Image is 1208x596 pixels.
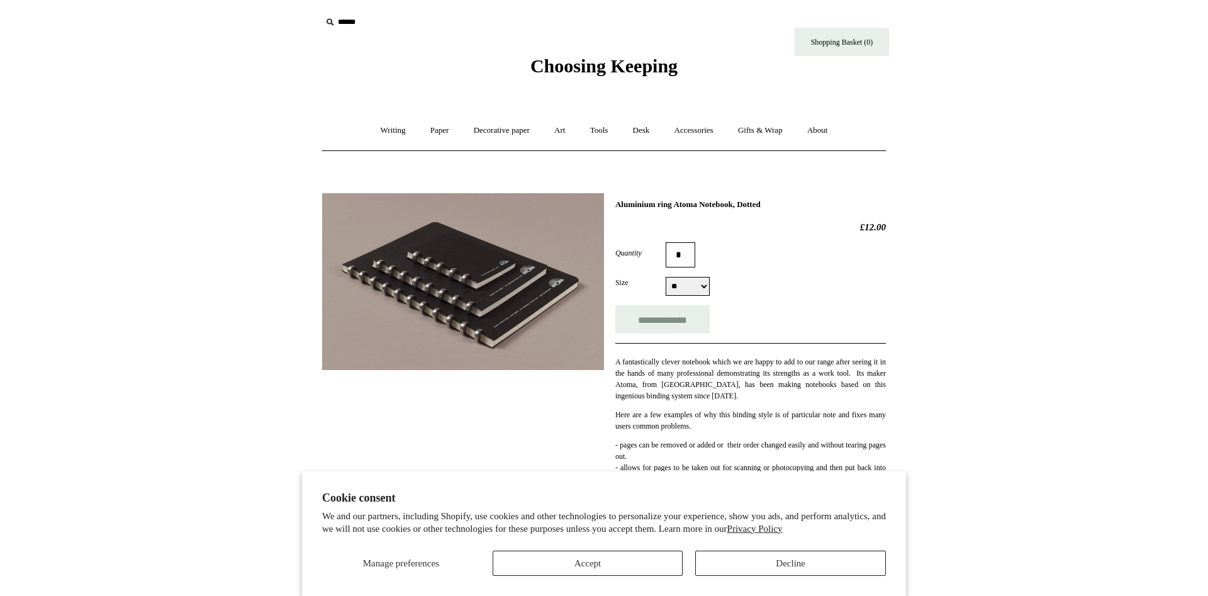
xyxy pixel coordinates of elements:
[579,114,620,147] a: Tools
[369,114,417,147] a: Writing
[530,65,678,74] a: Choosing Keeping
[543,114,576,147] a: Art
[615,247,666,259] label: Quantity
[530,55,678,76] span: Choosing Keeping
[663,114,725,147] a: Accessories
[615,277,666,288] label: Size
[615,222,886,233] h2: £12.00
[615,200,886,210] h1: Aluminium ring Atoma Notebook, Dotted
[796,114,839,147] a: About
[419,114,461,147] a: Paper
[727,524,783,534] a: Privacy Policy
[322,510,886,535] p: We and our partners, including Shopify, use cookies and other technologies to personalize your ex...
[322,492,886,505] h2: Cookie consent
[322,551,480,576] button: Manage preferences
[727,114,794,147] a: Gifts & Wrap
[622,114,661,147] a: Desk
[695,551,886,576] button: Decline
[615,439,886,553] p: - pages can be removed or added or their order changed easily and without tearing pages out. - al...
[615,356,886,402] p: A fantastically clever notebook which we are happy to add to our range after seeing it in the han...
[795,28,889,56] a: Shopping Basket (0)
[493,551,683,576] button: Accept
[322,193,604,370] img: Aluminium ring Atoma Notebook, Dotted
[363,558,439,568] span: Manage preferences
[462,114,541,147] a: Decorative paper
[615,409,886,432] p: Here are a few examples of why this binding style is of particular note and fixes many users comm...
